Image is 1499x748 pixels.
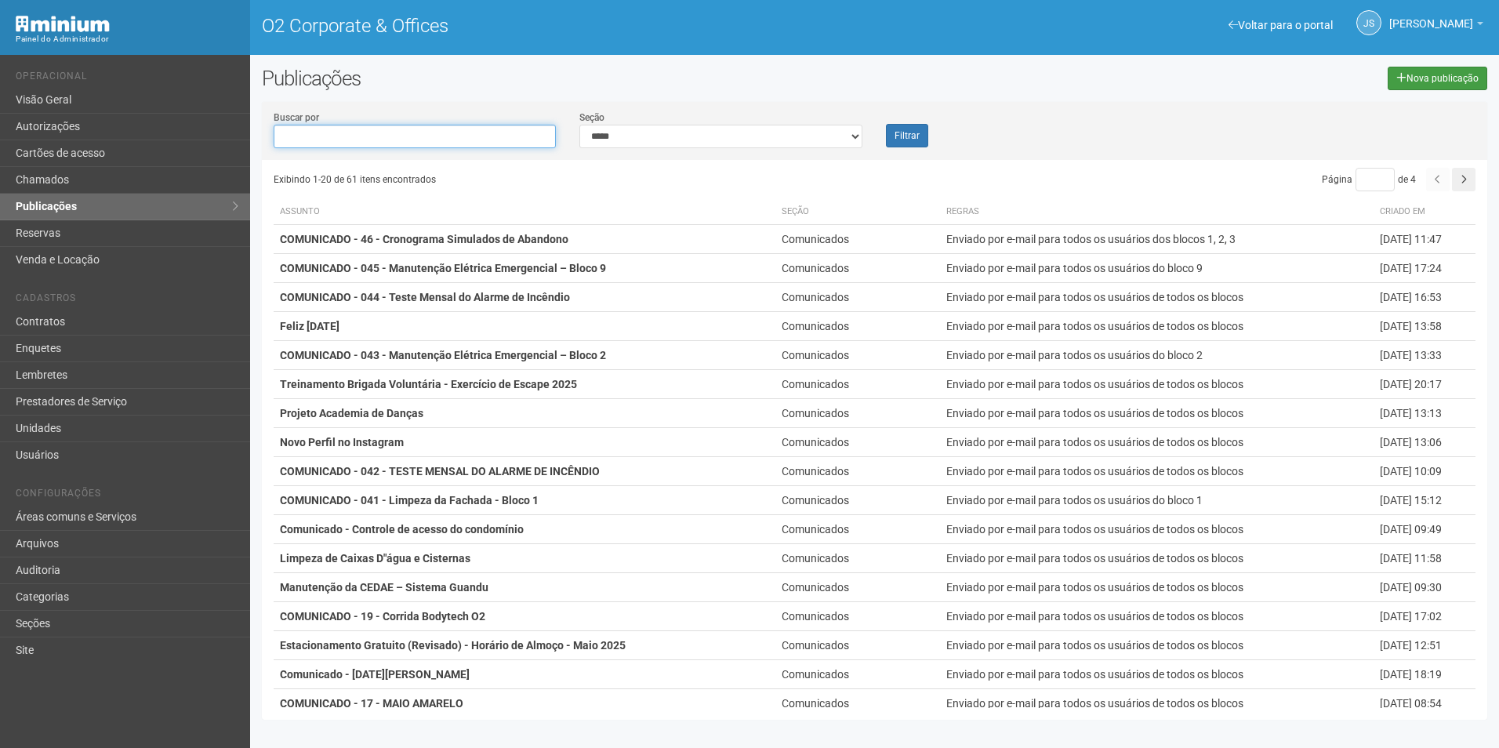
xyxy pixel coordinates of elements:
strong: Estacionamento Gratuito (Revisado) - Horário de Almoço - Maio 2025 [280,639,626,652]
strong: COMUNICADO - 46 - Cronograma Simulados de Abandono [280,233,568,245]
td: Comunicados [775,573,940,602]
a: JS [1356,10,1381,35]
strong: COMUNICADO - 042 - TESTE MENSAL DO ALARME DE INCÊNDIO [280,465,600,477]
td: Enviado por e-mail para todos os usuários de todos os blocos [940,660,1374,689]
td: Comunicados [775,544,940,573]
td: Enviado por e-mail para todos os usuários de todos os blocos [940,602,1374,631]
td: Comunicados [775,399,940,428]
span: Página de 4 [1322,174,1416,185]
td: Enviado por e-mail para todos os usuários de todos os blocos [940,573,1374,602]
td: Comunicados [775,283,940,312]
strong: Treinamento Brigada Voluntária - Exercício de Escape 2025 [280,378,577,390]
td: [DATE] 09:49 [1374,515,1475,544]
td: [DATE] 11:58 [1374,544,1475,573]
strong: Novo Perfil no Instagram [280,436,404,448]
td: Enviado por e-mail para todos os usuários de todos os blocos [940,457,1374,486]
td: Enviado por e-mail para todos os usuários dos blocos 1, 2, 3 [940,225,1374,254]
td: [DATE] 09:30 [1374,573,1475,602]
strong: COMUNICADO - 043 - Manutenção Elétrica Emergencial – Bloco 2 [280,349,606,361]
strong: Comunicado - Controle de acesso do condomínio [280,523,524,536]
th: Regras [940,199,1374,225]
li: Configurações [16,488,238,504]
img: Minium [16,16,110,32]
td: [DATE] 16:53 [1374,283,1475,312]
td: Comunicados [775,631,940,660]
td: Comunicados [775,370,940,399]
td: Enviado por e-mail para todos os usuários do bloco 2 [940,341,1374,370]
td: Enviado por e-mail para todos os usuários de todos os blocos [940,370,1374,399]
button: Filtrar [886,124,928,147]
td: Enviado por e-mail para todos os usuários de todos os blocos [940,689,1374,718]
strong: Limpeza de Caixas D"água e Cisternas [280,552,470,565]
td: [DATE] 15:12 [1374,486,1475,515]
td: Comunicados [775,515,940,544]
td: Comunicados [775,341,940,370]
strong: Projeto Academia de Danças [280,407,423,419]
td: Enviado por e-mail para todos os usuários de todos os blocos [940,544,1374,573]
strong: COMUNICADO - 041 - Limpeza da Fachada - Bloco 1 [280,494,539,507]
td: [DATE] 11:47 [1374,225,1475,254]
td: [DATE] 20:17 [1374,370,1475,399]
th: Seção [775,199,940,225]
th: Criado em [1374,199,1475,225]
td: [DATE] 17:02 [1374,602,1475,631]
td: Comunicados [775,457,940,486]
td: [DATE] 13:58 [1374,312,1475,341]
a: Nova publicação [1388,67,1487,90]
li: Operacional [16,71,238,87]
a: Voltar para o portal [1229,19,1333,31]
td: [DATE] 08:54 [1374,689,1475,718]
td: [DATE] 12:51 [1374,631,1475,660]
td: [DATE] 13:13 [1374,399,1475,428]
td: Comunicados [775,428,940,457]
div: Painel do Administrador [16,32,238,46]
label: Seção [579,111,604,125]
li: Cadastros [16,292,238,309]
td: [DATE] 18:19 [1374,660,1475,689]
td: [DATE] 13:06 [1374,428,1475,457]
td: [DATE] 17:24 [1374,254,1475,283]
div: Exibindo 1-20 de 61 itens encontrados [274,168,875,191]
td: Comunicados [775,225,940,254]
td: Comunicados [775,689,940,718]
td: Enviado por e-mail para todos os usuários de todos os blocos [940,515,1374,544]
td: Enviado por e-mail para todos os usuários de todos os blocos [940,283,1374,312]
td: [DATE] 13:33 [1374,341,1475,370]
span: Jeferson Souza [1389,2,1473,30]
th: Assunto [274,199,775,225]
h1: O2 Corporate & Offices [262,16,863,36]
td: Comunicados [775,660,940,689]
td: [DATE] 10:09 [1374,457,1475,486]
td: Enviado por e-mail para todos os usuários de todos os blocos [940,399,1374,428]
strong: COMUNICADO - 17 - MAIO AMARELO [280,697,463,710]
td: Comunicados [775,486,940,515]
a: [PERSON_NAME] [1389,20,1483,32]
strong: COMUNICADO - 19 - Corrida Bodytech O2 [280,610,485,623]
strong: Comunicado - [DATE][PERSON_NAME] [280,668,470,681]
h2: Publicações [262,67,759,90]
strong: Feliz [DATE] [280,320,339,332]
label: Buscar por [274,111,319,125]
strong: COMUNICADO - 045 - Manutenção Elétrica Emergencial – Bloco 9 [280,262,606,274]
td: Enviado por e-mail para todos os usuários de todos os blocos [940,428,1374,457]
td: Enviado por e-mail para todos os usuários do bloco 1 [940,486,1374,515]
strong: Manutenção da CEDAE – Sistema Guandu [280,581,488,594]
td: Enviado por e-mail para todos os usuários de todos os blocos [940,312,1374,341]
td: Comunicados [775,312,940,341]
td: Enviado por e-mail para todos os usuários de todos os blocos [940,631,1374,660]
td: Comunicados [775,602,940,631]
td: Comunicados [775,254,940,283]
td: Enviado por e-mail para todos os usuários do bloco 9 [940,254,1374,283]
strong: COMUNICADO - 044 - Teste Mensal do Alarme de Incêndio [280,291,570,303]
